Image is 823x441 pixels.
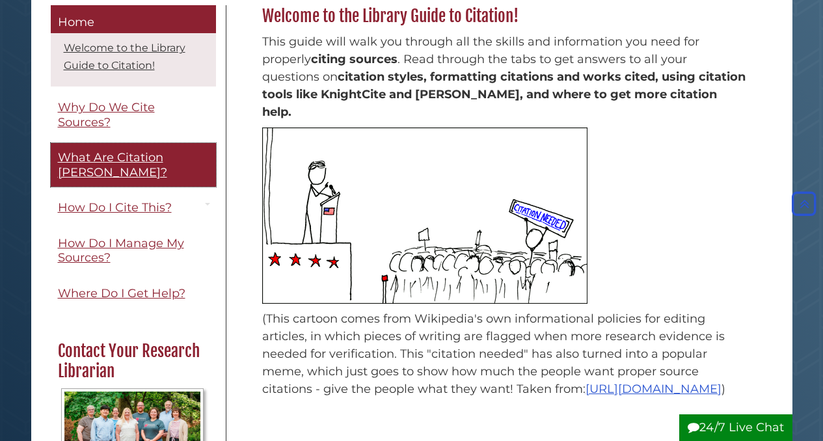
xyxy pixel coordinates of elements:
span: Why Do We Cite Sources? [58,100,155,129]
span: How Do I Manage My Sources? [58,236,184,265]
a: Why Do We Cite Sources? [51,93,216,137]
span: What Are Citation [PERSON_NAME]? [58,150,167,180]
strong: citation styles, formatting citations and works cited, using citation tools like KnightCite and [... [262,70,746,119]
a: [URL][DOMAIN_NAME] [586,382,722,396]
span: Home [58,15,94,29]
a: How Do I Cite This? [51,193,216,222]
a: Where Do I Get Help? [51,279,216,308]
a: What Are Citation [PERSON_NAME]? [51,143,216,187]
span: How Do I Cite This? [58,200,172,215]
a: Home [51,5,216,34]
h2: Contact Your Research Librarian [51,341,214,382]
span: This guide will walk you through all the skills and information you need for properly . Read thro... [262,34,746,119]
span: Where Do I Get Help? [58,286,185,301]
img: Stick figure cartoon of politician speaking to crowd, person holding sign that reads "citation ne... [262,127,587,304]
a: Welcome to the Library Guide to Citation! [64,42,185,72]
button: 24/7 Live Chat [679,414,792,441]
h2: Welcome to the Library Guide to Citation! [256,6,753,27]
a: Back to Top [789,197,820,211]
p: (This cartoon comes from Wikipedia's own informational policies for editing articles, in which pi... [262,310,747,398]
strong: citing sources [311,52,398,66]
a: How Do I Manage My Sources? [51,229,216,273]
